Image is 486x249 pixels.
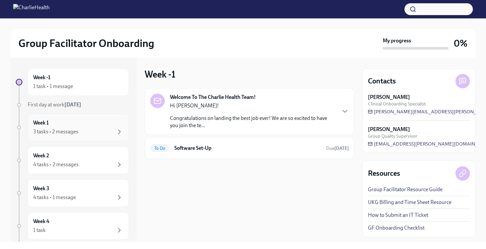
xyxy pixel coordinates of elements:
span: First day at work [28,102,81,108]
p: Hi [PERSON_NAME]! [170,102,336,109]
span: To Do [150,146,169,151]
h6: Week 2 [33,152,49,159]
span: Due [326,146,349,151]
strong: [DATE] [64,102,81,108]
h3: 0% [454,37,468,49]
a: Week 13 tasks • 2 messages [16,114,129,141]
a: Group Facilitator Resource Guide [368,186,443,193]
strong: [DATE] [334,146,349,151]
a: Week -11 task • 1 message [16,68,129,96]
h6: Software Set-Up [174,145,321,152]
a: How to Submit an IT Ticket [368,212,428,219]
div: 4 tasks • 1 message [33,194,76,201]
div: 3 tasks • 2 messages [33,128,78,135]
strong: My progress [383,37,411,44]
strong: [PERSON_NAME] [368,126,410,133]
h6: Week 1 [33,119,49,126]
a: Week 41 task [16,212,129,240]
span: Clinical Onboarding Specialist [368,101,426,107]
p: Congratulations on landing the best job ever! We are so excited to have you join the te... [170,115,336,129]
h3: Week -1 [145,68,176,80]
strong: Welcome To The Charlie Health Team! [170,94,256,101]
span: September 16th, 2025 10:00 [326,145,349,151]
div: 4 tasks • 2 messages [33,161,79,168]
h6: Week 3 [33,185,49,192]
div: 1 task • 1 message [33,83,73,90]
a: Week 24 tasks • 2 messages [16,147,129,174]
a: First day at work[DATE] [16,101,129,108]
h6: Week 4 [33,218,49,225]
h4: Resources [368,169,400,178]
a: To DoSoftware Set-UpDue[DATE] [150,143,349,153]
a: Week 34 tasks • 1 message [16,179,129,207]
h4: Contacts [368,76,396,86]
h2: Group Facilitator Onboarding [18,37,154,50]
span: Group Quality Supervisor [368,133,417,139]
div: 1 task [33,227,46,234]
a: UKG Billing and Time Sheet Resource [368,199,451,206]
img: CharlieHealth [13,4,50,14]
h6: Week -1 [33,74,50,81]
a: GF Onboarding Checklist [368,224,425,232]
strong: [PERSON_NAME] [368,94,410,101]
